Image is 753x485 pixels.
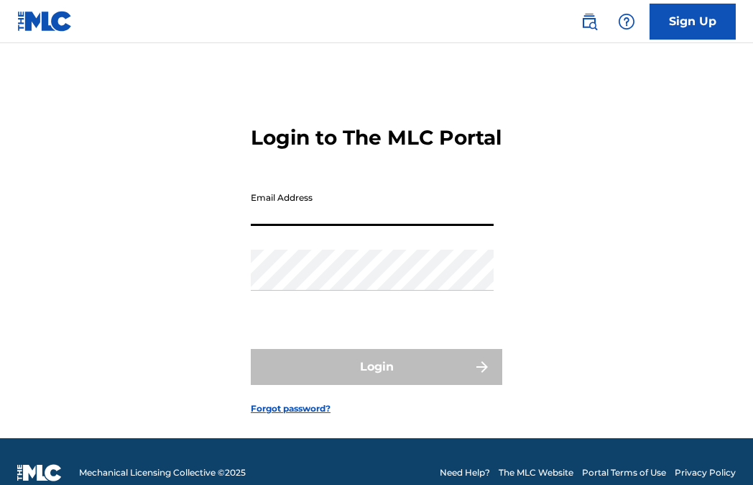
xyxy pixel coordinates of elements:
img: help [618,13,635,30]
a: Sign Up [650,4,736,40]
a: Forgot password? [251,402,331,415]
a: Portal Terms of Use [582,466,666,479]
a: The MLC Website [499,466,573,479]
a: Privacy Policy [675,466,736,479]
div: Help [612,7,641,36]
iframe: Chat Widget [681,416,753,485]
img: search [581,13,598,30]
img: logo [17,464,62,481]
span: Mechanical Licensing Collective © 2025 [79,466,246,479]
h3: Login to The MLC Portal [251,125,502,150]
a: Need Help? [440,466,490,479]
a: Public Search [575,7,604,36]
img: MLC Logo [17,11,73,32]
